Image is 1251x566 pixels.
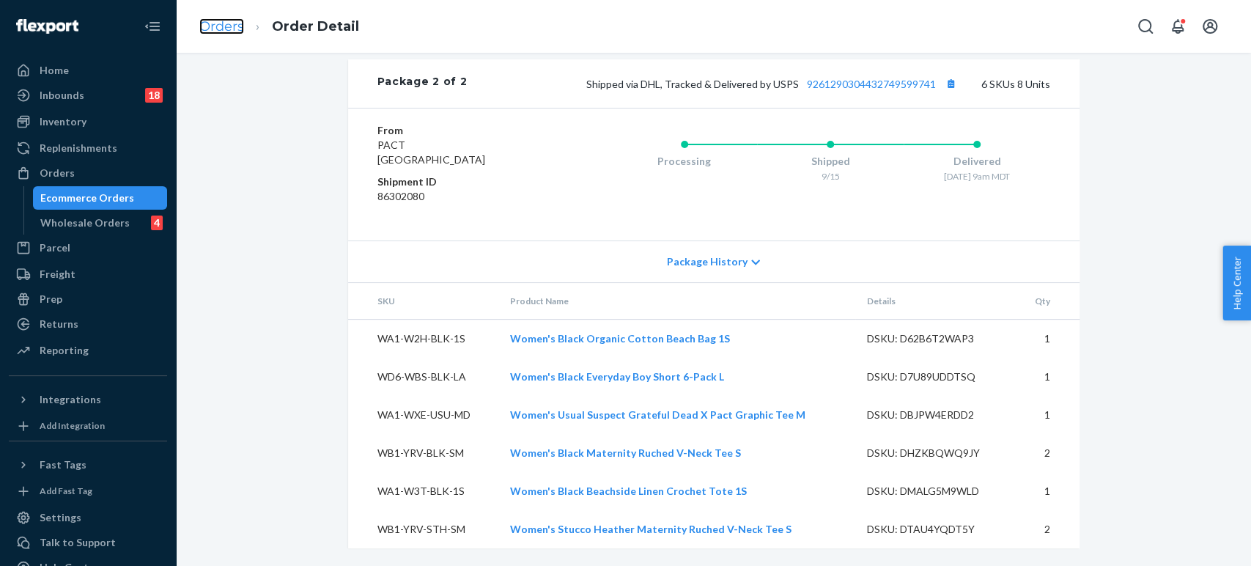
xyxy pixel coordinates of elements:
[151,216,163,230] div: 4
[9,136,167,160] a: Replenishments
[1016,396,1079,434] td: 1
[9,388,167,411] button: Integrations
[9,506,167,529] a: Settings
[348,283,498,320] th: SKU
[199,18,244,34] a: Orders
[867,446,1005,460] div: DSKU: DHZKBQWQ9JY
[16,19,78,34] img: Flexport logo
[1016,434,1079,472] td: 2
[377,123,553,138] dt: From
[586,78,961,90] span: Shipped via DHL, Tracked & Delivered by USPS
[509,370,723,383] a: Women's Black Everyday Boy Short 6-Pack L
[611,154,758,169] div: Processing
[9,339,167,362] a: Reporting
[348,510,498,548] td: WB1-YRV-STH-SM
[40,191,134,205] div: Ecommerce Orders
[33,186,168,210] a: Ecommerce Orders
[40,63,69,78] div: Home
[40,267,75,282] div: Freight
[40,343,89,358] div: Reporting
[1163,12,1192,41] button: Open notifications
[40,292,62,306] div: Prep
[348,396,498,434] td: WA1-WXE-USU-MD
[807,78,936,90] a: 9261290304432749599741
[1016,472,1079,510] td: 1
[467,74,1049,93] div: 6 SKUs 8 Units
[9,84,167,107] a: Inbounds18
[348,472,498,510] td: WA1-W3T-BLK-1S
[377,189,553,204] dd: 86302080
[855,283,1016,320] th: Details
[509,446,740,459] a: Women's Black Maternity Ruched V-Neck Tee S
[40,535,116,550] div: Talk to Support
[904,154,1050,169] div: Delivered
[667,254,748,269] span: Package History
[40,392,101,407] div: Integrations
[498,283,855,320] th: Product Name
[9,59,167,82] a: Home
[509,485,746,497] a: Women's Black Beachside Linen Crochet Tote 1S
[509,408,805,421] a: Women's Usual Suspect Grateful Dead X Pact Graphic Tee M
[145,88,163,103] div: 18
[9,110,167,133] a: Inventory
[942,74,961,93] button: Copy tracking number
[9,453,167,477] button: Fast Tags
[40,114,86,129] div: Inventory
[1016,320,1079,359] td: 1
[9,262,167,286] a: Freight
[40,457,86,472] div: Fast Tags
[40,216,130,230] div: Wholesale Orders
[9,531,167,554] a: Talk to Support
[509,523,791,535] a: Women's Stucco Heather Maternity Ruched V-Neck Tee S
[33,211,168,235] a: Wholesale Orders4
[904,170,1050,183] div: [DATE] 9am MDT
[40,141,117,155] div: Replenishments
[1131,12,1160,41] button: Open Search Box
[40,419,105,432] div: Add Integration
[867,370,1005,384] div: DSKU: D7U89UDDTSQ
[1016,358,1079,396] td: 1
[40,88,84,103] div: Inbounds
[40,510,81,525] div: Settings
[377,139,485,166] span: PACT [GEOGRAPHIC_DATA]
[9,312,167,336] a: Returns
[867,408,1005,422] div: DSKU: DBJPW4ERDD2
[1222,246,1251,320] button: Help Center
[272,18,359,34] a: Order Detail
[9,161,167,185] a: Orders
[9,482,167,500] a: Add Fast Tag
[9,236,167,260] a: Parcel
[9,287,167,311] a: Prep
[377,174,553,189] dt: Shipment ID
[1016,510,1079,548] td: 2
[40,485,92,497] div: Add Fast Tag
[348,320,498,359] td: WA1-W2H-BLK-1S
[9,417,167,435] a: Add Integration
[138,12,167,41] button: Close Navigation
[188,5,371,48] ol: breadcrumbs
[509,332,729,345] a: Women's Black Organic Cotton Beach Bag 1S
[40,240,70,255] div: Parcel
[377,74,468,93] div: Package 2 of 2
[867,484,1005,499] div: DSKU: DMALG5M9WLD
[348,358,498,396] td: WD6-WBS-BLK-LA
[867,522,1005,537] div: DSKU: DTAU4YQDT5Y
[1016,283,1079,320] th: Qty
[40,166,75,180] div: Orders
[40,317,78,331] div: Returns
[867,331,1005,346] div: DSKU: D62B6T2WAP3
[348,434,498,472] td: WB1-YRV-BLK-SM
[757,170,904,183] div: 9/15
[757,154,904,169] div: Shipped
[1195,12,1225,41] button: Open account menu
